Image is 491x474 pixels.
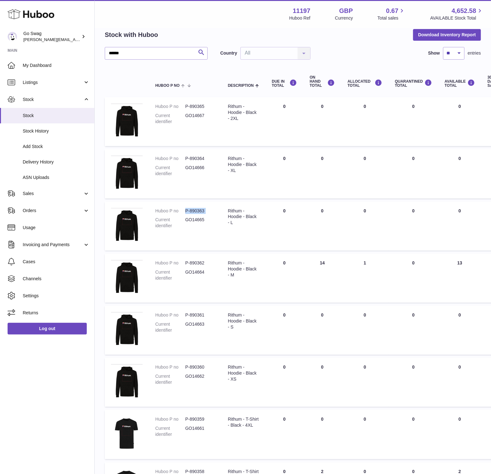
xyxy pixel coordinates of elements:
[412,417,415,422] span: 0
[339,7,353,15] strong: GBP
[341,97,388,146] td: 0
[430,15,483,21] span: AVAILABLE Stock Total
[438,254,481,303] td: 13
[185,104,215,110] dd: P-890365
[111,208,143,243] img: product image
[185,312,215,318] dd: P-890361
[185,208,215,214] dd: P-890363
[303,306,341,355] td: 0
[265,97,303,146] td: 0
[185,373,215,385] dd: GO14662
[23,128,90,134] span: Stock History
[412,260,415,265] span: 0
[23,242,83,248] span: Invoicing and Payments
[303,358,341,407] td: 0
[111,364,143,399] img: product image
[155,84,180,88] span: Huboo P no
[155,165,185,177] dt: Current identifier
[111,312,143,347] img: product image
[438,358,481,407] td: 0
[412,364,415,370] span: 0
[413,29,481,40] button: Download Inventory Report
[341,306,388,355] td: 0
[111,260,143,295] img: product image
[185,425,215,437] dd: GO14661
[155,312,185,318] dt: Huboo P no
[155,104,185,110] dt: Huboo P no
[412,208,415,213] span: 0
[23,208,83,214] span: Orders
[335,15,353,21] div: Currency
[386,7,399,15] span: 0.67
[23,191,83,197] span: Sales
[341,358,388,407] td: 0
[303,254,341,303] td: 14
[438,149,481,198] td: 0
[303,202,341,251] td: 0
[155,416,185,422] dt: Huboo P no
[220,50,237,56] label: Country
[185,217,215,229] dd: GO14665
[265,410,303,459] td: 0
[111,156,143,190] img: product image
[185,321,215,333] dd: GO14663
[8,32,17,41] img: leigh@goswag.com
[265,254,303,303] td: 0
[347,79,382,88] div: ALLOCATED Total
[395,79,432,88] div: QUARANTINED Total
[265,358,303,407] td: 0
[8,323,87,334] a: Log out
[341,202,388,251] td: 0
[438,97,481,146] td: 0
[23,37,127,42] span: [PERSON_NAME][EMAIL_ADDRESS][DOMAIN_NAME]
[23,159,90,165] span: Delivery History
[105,31,158,39] h2: Stock with Huboo
[272,79,297,88] div: DUE IN TOTAL
[155,373,185,385] dt: Current identifier
[412,469,415,474] span: 0
[228,260,259,278] div: Rithum - Hoodie - Black - M
[228,416,259,428] div: Rithum - T-Shirt - Black - 4XL
[23,31,80,43] div: Go Swag
[185,364,215,370] dd: P-890360
[111,416,143,451] img: product image
[228,156,259,174] div: Rithum - Hoodie - Black - XL
[303,149,341,198] td: 0
[452,7,476,15] span: 4,652.58
[23,97,83,103] span: Stock
[293,7,311,15] strong: 11197
[341,149,388,198] td: 0
[310,75,335,88] div: ON HAND Total
[438,410,481,459] td: 0
[155,217,185,229] dt: Current identifier
[23,175,90,181] span: ASN Uploads
[23,144,90,150] span: Add Stock
[23,293,90,299] span: Settings
[289,15,311,21] div: Huboo Ref
[155,269,185,281] dt: Current identifier
[265,202,303,251] td: 0
[155,321,185,333] dt: Current identifier
[438,306,481,355] td: 0
[303,97,341,146] td: 0
[23,113,90,119] span: Stock
[428,50,440,56] label: Show
[377,7,405,21] a: 0.67 Total sales
[265,306,303,355] td: 0
[23,276,90,282] span: Channels
[155,364,185,370] dt: Huboo P no
[377,15,405,21] span: Total sales
[185,113,215,125] dd: GO14667
[303,410,341,459] td: 0
[228,208,259,226] div: Rithum - Hoodie - Black - L
[341,254,388,303] td: 1
[155,260,185,266] dt: Huboo P no
[468,50,481,56] span: entries
[341,410,388,459] td: 0
[23,259,90,265] span: Cases
[228,312,259,330] div: Rithum - Hoodie - Black - S
[412,156,415,161] span: 0
[412,312,415,317] span: 0
[23,62,90,68] span: My Dashboard
[23,225,90,231] span: Usage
